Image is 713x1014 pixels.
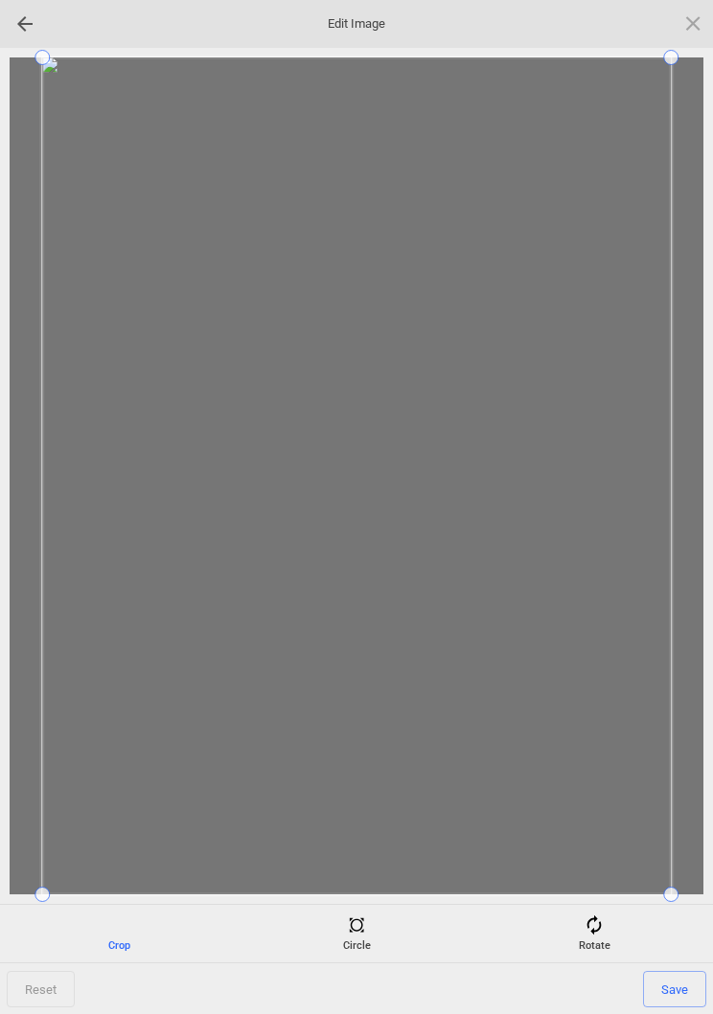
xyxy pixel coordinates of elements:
[5,914,233,953] div: Crop
[261,15,452,33] span: Edit Image
[242,914,471,953] div: Circle
[10,9,40,39] div: Go back
[682,12,703,34] span: Click here or hit ESC to close picker
[643,971,706,1007] span: Save
[480,914,708,953] div: Rotate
